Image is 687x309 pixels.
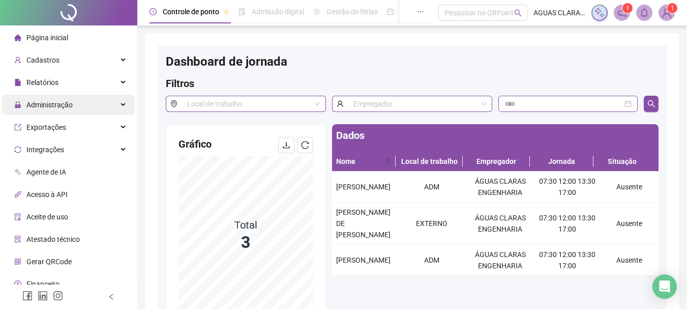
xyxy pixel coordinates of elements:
span: search [383,154,394,169]
span: dashboard [387,8,394,15]
th: Empregador [463,152,530,172]
span: Dashboard de jornada [166,54,287,69]
span: Dados [336,129,365,142]
span: clock-circle [150,8,157,15]
span: Nome [336,156,381,167]
span: Administração [26,101,73,109]
span: facebook [22,291,33,301]
span: Gráfico [178,138,212,150]
span: Agente de IA [26,168,66,176]
span: Atestado técnico [26,235,80,243]
span: environment [166,96,182,112]
td: Ausente [600,203,659,245]
span: download [282,141,290,149]
span: 1 [626,5,630,12]
span: Gerar QRCode [26,258,72,266]
span: notification [617,8,626,17]
td: ÁGUAS CLARAS ENGENHARIA [466,172,534,203]
span: Integrações [26,146,64,154]
td: 07:30 12:00 13:30 17:00 [534,203,600,245]
span: AGUAS CLARAS ENGENHARIA [533,7,585,18]
img: 36577 [659,5,674,20]
span: search [647,100,655,108]
span: sun [313,8,320,15]
span: api [14,191,21,198]
td: ADM [397,172,466,203]
span: lock [14,101,21,108]
th: Jornada [530,152,593,172]
span: left [108,293,115,300]
td: EXTERNO [397,203,466,245]
th: Situação [593,152,651,172]
span: Acesso à API [26,190,68,199]
span: export [14,124,21,131]
span: home [14,34,21,41]
span: bell [640,8,649,17]
span: Admissão digital [252,8,304,16]
span: user-add [14,57,21,64]
span: Exportações [26,123,66,131]
span: [PERSON_NAME] DE [PERSON_NAME] [336,208,391,239]
th: Local de trabalho [396,152,463,172]
span: [PERSON_NAME] [336,256,391,264]
div: Open Intercom Messenger [652,274,677,299]
span: solution [14,236,21,243]
span: Controle de ponto [163,8,219,16]
span: Cadastros [26,56,59,64]
span: Filtros [166,77,194,90]
sup: Atualize o seu contato no menu Meus Dados [667,3,677,13]
td: ÁGUAS CLARAS ENGENHARIA [466,203,534,245]
td: ADM [397,245,466,276]
span: [PERSON_NAME] [336,183,391,191]
td: 07:30 12:00 13:30 17:00 [534,172,600,203]
span: qrcode [14,258,21,265]
span: sync [14,146,21,153]
span: linkedin [38,291,48,301]
span: file [14,79,21,86]
span: dollar [14,280,21,288]
sup: 1 [622,3,633,13]
span: file-done [238,8,246,15]
td: ÁGUAS CLARAS ENGENHARIA [466,245,534,276]
td: Ausente [600,172,659,203]
span: search [385,158,392,164]
span: search [514,9,522,17]
span: instagram [53,291,63,301]
span: Aceite de uso [26,213,68,221]
span: Gestão de férias [326,8,378,16]
td: 07:30 12:00 13:30 17:00 [534,245,600,276]
span: pushpin [223,9,229,15]
td: Ausente [600,245,659,276]
span: user [332,96,348,112]
span: Relatórios [26,78,58,87]
span: ellipsis [417,8,424,15]
span: Financeiro [26,280,59,288]
img: sparkle-icon.fc2bf0ac1784a2077858766a79e2daf3.svg [594,7,605,18]
span: audit [14,213,21,220]
span: Página inicial [26,34,68,42]
span: reload [301,141,309,149]
span: 1 [671,5,674,12]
